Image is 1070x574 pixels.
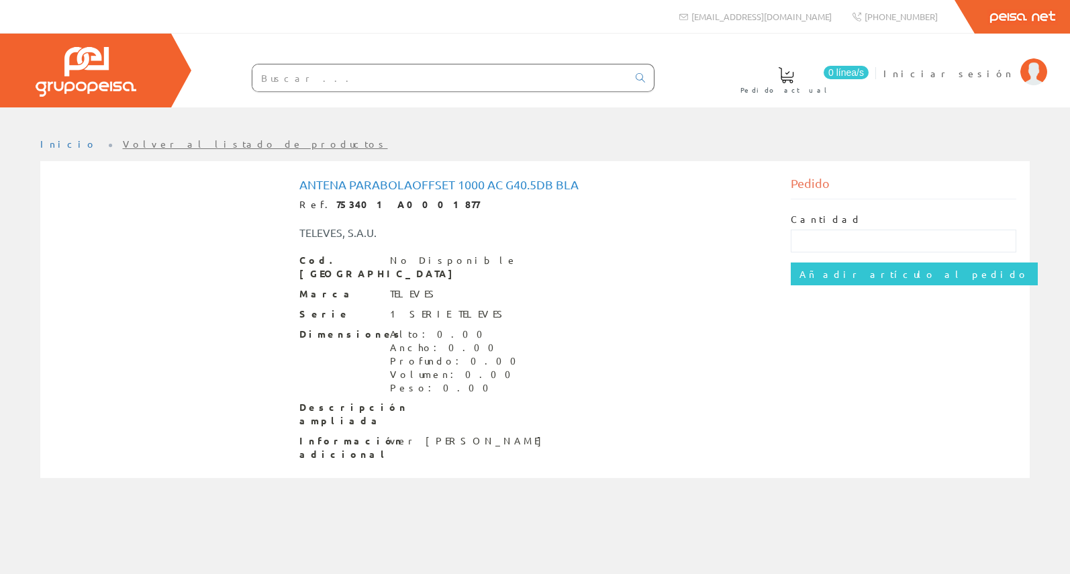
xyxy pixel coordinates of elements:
div: 1 SERIE TELEVES [390,307,509,321]
div: TELEVES [390,287,440,301]
span: Cod. [GEOGRAPHIC_DATA] [299,254,380,281]
span: Pedido actual [740,83,832,97]
a: Inicio [40,138,97,150]
span: Iniciar sesión [883,66,1014,80]
span: 0 línea/s [824,66,869,79]
img: Grupo Peisa [36,47,136,97]
div: TELEVES, S.A.U. [289,225,576,240]
a: Iniciar sesión [883,56,1047,68]
a: Volver al listado de productos [123,138,388,150]
span: Descripción ampliada [299,401,380,428]
div: Ref. [299,198,771,211]
div: ver [PERSON_NAME] [390,434,548,448]
span: [PHONE_NUMBER] [865,11,938,22]
div: Pedido [791,175,1016,199]
strong: 753401 A0001877 [336,198,479,210]
div: Volumen: 0.00 [390,368,524,381]
div: Profundo: 0.00 [390,354,524,368]
input: Buscar ... [252,64,628,91]
div: Alto: 0.00 [390,328,524,341]
div: No Disponible [390,254,518,267]
input: Añadir artículo al pedido [791,262,1038,285]
span: Serie [299,307,380,321]
div: Peso: 0.00 [390,381,524,395]
span: Dimensiones [299,328,380,341]
span: [EMAIL_ADDRESS][DOMAIN_NAME] [691,11,832,22]
h1: Antena parabolaoffset 1000 ac G40.5db bla [299,178,771,191]
span: Información adicional [299,434,380,461]
span: Marca [299,287,380,301]
label: Cantidad [791,213,862,226]
div: Ancho: 0.00 [390,341,524,354]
